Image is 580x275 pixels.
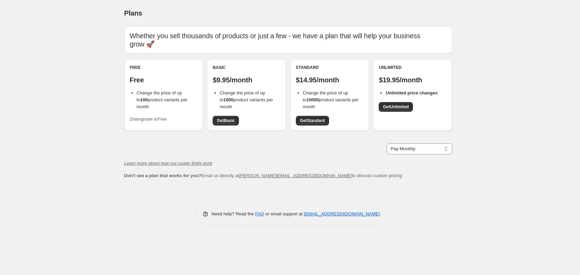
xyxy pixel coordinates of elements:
[255,211,264,216] a: FAQ
[379,76,446,84] p: $19.95/month
[383,104,409,110] span: Get Unlimited
[124,161,213,166] a: Learn more about how our usage limits work
[124,173,402,178] span: Email us directly at to discuss custom pricing
[212,211,255,216] span: Need help? Read the
[137,90,187,109] span: Change the price of up to product variants per month
[296,65,364,70] div: Standard
[296,76,364,84] p: $14.95/month
[130,116,167,122] i: Downgrade to Free
[300,118,325,123] span: Get Standard
[213,76,280,84] p: $9.95/month
[386,90,437,95] b: Unlimited price changes
[307,97,319,102] b: 10000
[130,76,197,84] p: Free
[130,65,197,70] div: Free
[296,116,329,125] a: GetStandard
[213,116,239,125] a: GetBasic
[303,90,359,109] span: Change the price of up to product variants per month
[213,65,280,70] div: Basic
[239,173,352,178] a: [PERSON_NAME][EMAIL_ADDRESS][DOMAIN_NAME]
[379,102,413,112] a: GetUnlimited
[124,9,142,17] span: Plans
[140,97,148,102] b: 100
[220,90,273,109] span: Change the price of up to product variants per month
[379,65,446,70] div: Unlimited
[126,114,171,125] button: Downgrade toFree
[223,97,233,102] b: 1000
[304,211,380,216] a: [EMAIL_ADDRESS][DOMAIN_NAME]
[124,173,201,178] b: Don't see a plan that works for you?
[130,32,447,48] p: Whether you sell thousands of products or just a few - we have a plan that will help your busines...
[217,118,235,123] span: Get Basic
[264,211,304,216] span: or email support at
